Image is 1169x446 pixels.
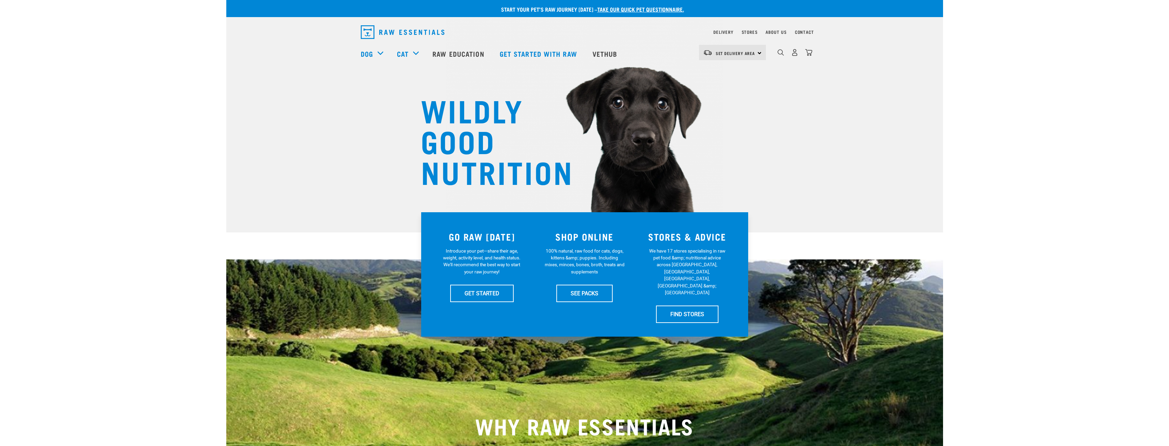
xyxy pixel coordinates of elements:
[226,40,943,67] nav: dropdown navigation
[442,247,522,275] p: Introduce your pet—share their age, weight, activity level, and health status. We'll recommend th...
[713,31,733,33] a: Delivery
[397,49,409,59] a: Cat
[742,31,758,33] a: Stores
[493,40,586,67] a: Get started with Raw
[421,94,557,186] h1: WILDLY GOOD NUTRITION
[556,285,613,302] a: SEE PACKS
[703,50,712,56] img: van-moving.png
[435,231,529,242] h3: GO RAW [DATE]
[791,49,798,56] img: user.png
[544,247,625,275] p: 100% natural, raw food for cats, dogs, kittens &amp; puppies. Including mixes, minces, bones, bro...
[716,52,755,54] span: Set Delivery Area
[805,49,812,56] img: home-icon@2x.png
[426,40,493,67] a: Raw Education
[450,285,514,302] a: GET STARTED
[355,23,814,42] nav: dropdown navigation
[597,8,684,11] a: take our quick pet questionnaire.
[231,5,948,13] p: Start your pet’s raw journey [DATE] –
[647,247,727,296] p: We have 17 stores specialising in raw pet food &amp; nutritional advice across [GEOGRAPHIC_DATA],...
[778,49,784,56] img: home-icon-1@2x.png
[361,49,373,59] a: Dog
[586,40,626,67] a: Vethub
[361,413,809,438] h2: WHY RAW ESSENTIALS
[795,31,814,33] a: Contact
[766,31,786,33] a: About Us
[537,231,632,242] h3: SHOP ONLINE
[361,25,444,39] img: Raw Essentials Logo
[656,306,718,323] a: FIND STORES
[640,231,735,242] h3: STORES & ADVICE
